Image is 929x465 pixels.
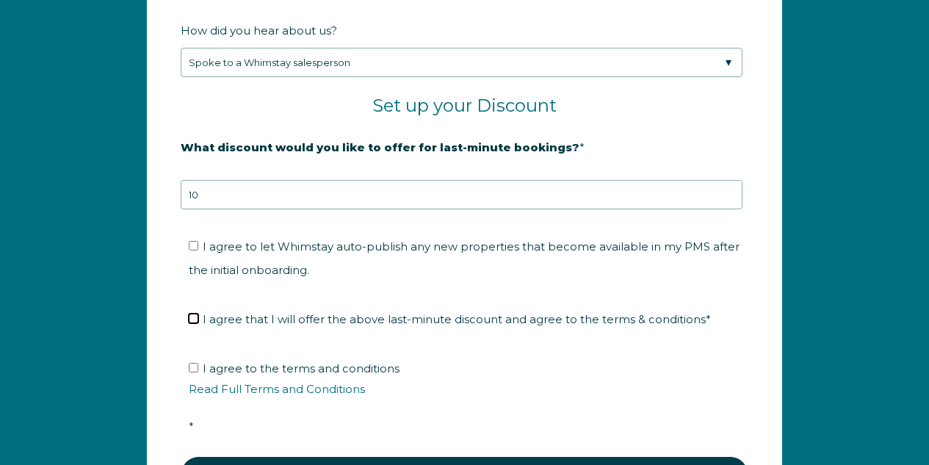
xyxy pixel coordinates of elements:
[189,314,198,323] input: I agree that I will offer the above last-minute discount and agree to the terms & conditions*
[189,239,740,277] span: I agree to let Whimstay auto-publish any new properties that become available in my PMS after the...
[189,241,198,250] input: I agree to let Whimstay auto-publish any new properties that become available in my PMS after the...
[181,19,337,42] span: How did you hear about us?
[372,95,557,116] span: Set up your Discount
[181,165,411,179] strong: 20% is recommended, minimum of 10%
[189,382,365,396] a: Read Full Terms and Conditions
[203,312,711,326] span: I agree that I will offer the above last-minute discount and agree to the terms & conditions
[181,140,579,154] strong: What discount would you like to offer for last-minute bookings?
[189,363,198,372] input: I agree to the terms and conditionsRead Full Terms and Conditions*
